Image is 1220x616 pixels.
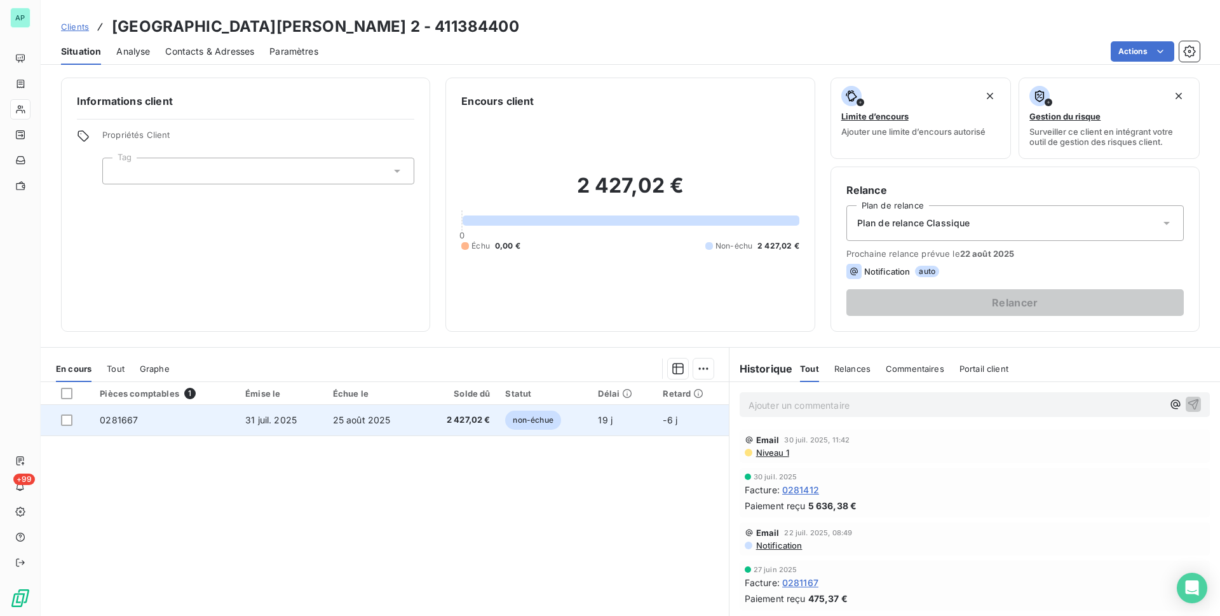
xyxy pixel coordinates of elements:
span: Gestion du risque [1029,111,1101,121]
span: auto [915,266,939,277]
span: Tout [107,364,125,374]
span: Échu [471,240,490,252]
div: AP [10,8,30,28]
span: Niveau 1 [755,448,789,458]
span: Facture : [745,483,780,496]
h6: Encours client [461,93,534,109]
span: Paiement reçu [745,592,806,605]
span: Notification [755,540,803,551]
span: Prochaine relance prévue le [846,249,1184,259]
span: Graphe [140,364,170,374]
div: Émise le [245,388,318,399]
span: Portail client [959,364,1008,374]
div: Statut [505,388,583,399]
span: 22 juil. 2025, 08:49 [784,529,852,537]
span: 0281167 [782,576,818,589]
span: Non-échu [715,240,752,252]
span: Propriétés Client [102,130,414,147]
span: non-échue [505,411,560,430]
button: Actions [1111,41,1174,62]
span: Email [756,528,780,538]
span: Commentaires [886,364,944,374]
span: Paiement reçu [745,499,806,512]
span: 0281667 [100,414,138,425]
span: 475,37 € [808,592,848,605]
span: 19 j [598,414,613,425]
span: Analyse [116,45,150,58]
span: 25 août 2025 [333,414,391,425]
a: Clients [61,20,89,33]
span: 2 427,02 € [757,240,799,252]
div: Échue le [333,388,414,399]
span: Surveiller ce client en intégrant votre outil de gestion des risques client. [1029,127,1189,147]
span: Notification [864,266,911,277]
h6: Relance [846,182,1184,198]
span: Contacts & Adresses [165,45,254,58]
span: 30 juil. 2025 [754,473,797,481]
span: 2 427,02 € [428,414,490,427]
button: Relancer [846,289,1184,316]
h6: Informations client [77,93,414,109]
span: 0 [459,230,464,240]
span: Tout [800,364,819,374]
span: 5 636,38 € [808,499,857,512]
span: Plan de relance Classique [857,217,970,229]
h2: 2 427,02 € [461,173,799,211]
span: Limite d’encours [841,111,909,121]
span: 1 [184,388,196,399]
span: Email [756,435,780,445]
span: Ajouter une limite d’encours autorisé [841,127,986,137]
div: Open Intercom Messenger [1177,573,1207,603]
div: Solde dû [428,388,490,399]
span: 27 juin 2025 [754,566,797,573]
span: En cours [56,364,91,374]
span: 31 juil. 2025 [245,414,297,425]
span: 30 juil. 2025, 11:42 [784,436,850,444]
span: +99 [13,474,35,485]
div: Retard [663,388,721,399]
span: Clients [61,22,89,32]
div: Délai [598,388,647,399]
img: Logo LeanPay [10,588,30,608]
input: Ajouter une valeur [113,165,123,177]
button: Gestion du risqueSurveiller ce client en intégrant votre outil de gestion des risques client. [1019,78,1200,159]
span: Paramètres [269,45,318,58]
span: Facture : [745,576,780,589]
span: Relances [834,364,871,374]
h6: Historique [729,361,793,376]
span: -6 j [663,414,677,425]
span: 22 août 2025 [960,249,1015,259]
div: Pièces comptables [100,388,230,399]
h3: [GEOGRAPHIC_DATA][PERSON_NAME] 2 - 411384400 [112,15,519,38]
span: 0281412 [782,483,819,496]
span: 0,00 € [495,240,520,252]
span: Situation [61,45,101,58]
button: Limite d’encoursAjouter une limite d’encours autorisé [830,78,1012,159]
